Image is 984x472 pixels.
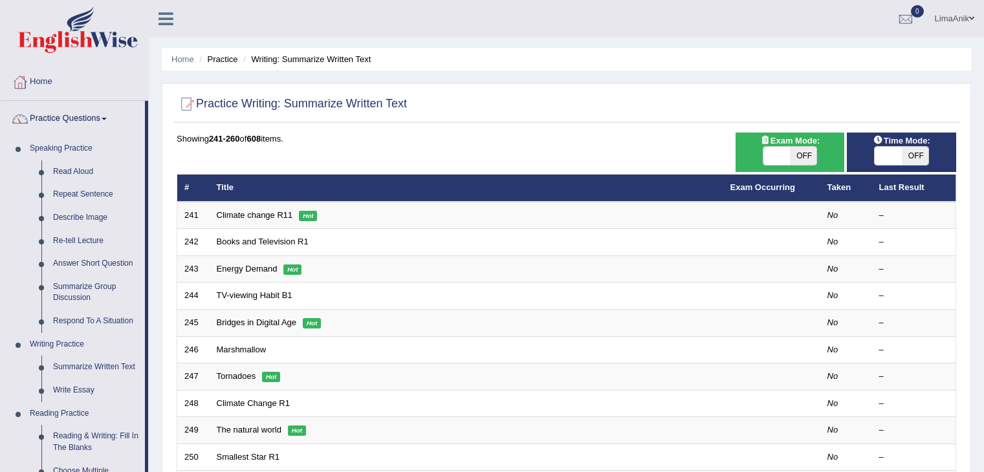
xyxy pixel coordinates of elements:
a: Summarize Written Text [47,356,145,379]
td: 244 [177,283,210,310]
td: 247 [177,363,210,391]
div: – [879,290,949,302]
a: The natural world [217,425,281,434]
th: Taken [820,175,872,202]
a: Speaking Practice [24,137,145,160]
th: Title [210,175,723,202]
span: Exam Mode: [755,134,825,147]
em: Hot [262,372,280,382]
a: Smallest Star R1 [217,452,280,462]
a: Repeat Sentence [47,183,145,206]
div: – [879,236,949,248]
a: Energy Demand [217,264,278,274]
em: No [827,264,838,274]
td: 242 [177,229,210,256]
a: Bridges in Digital Age [217,317,297,327]
div: – [879,398,949,410]
em: No [827,345,838,354]
a: Reading Practice [24,402,145,425]
em: No [827,452,838,462]
div: – [879,370,949,383]
a: Describe Image [47,206,145,230]
a: Home [171,54,194,64]
em: No [827,398,838,408]
em: Hot [303,318,321,328]
a: Write Essay [47,379,145,402]
td: 250 [177,444,210,471]
span: 0 [911,5,924,17]
em: No [827,371,838,381]
em: Hot [288,425,306,436]
span: Time Mode: [868,134,935,147]
td: 248 [177,390,210,417]
div: – [879,317,949,329]
div: – [879,424,949,436]
div: – [879,344,949,356]
span: OFF [902,147,929,165]
a: Answer Short Question [47,252,145,275]
a: Writing Practice [24,333,145,356]
a: Reading & Writing: Fill In The Blanks [47,425,145,459]
b: 608 [246,134,261,144]
div: – [879,263,949,275]
em: No [827,290,838,300]
em: No [827,317,838,327]
td: 245 [177,310,210,337]
a: Respond To A Situation [47,310,145,333]
div: Showing of items. [177,133,956,145]
td: 241 [177,202,210,229]
a: TV-viewing Habit B1 [217,290,292,300]
a: Home [1,64,148,96]
div: Show exams occurring in exams [736,133,845,172]
em: No [827,237,838,246]
em: No [827,425,838,434]
a: Climate Change R1 [217,398,290,408]
em: Hot [299,211,317,221]
td: 243 [177,255,210,283]
div: – [879,209,949,222]
a: Tornadoes [217,371,256,381]
a: Marshmallow [217,345,267,354]
td: 246 [177,336,210,363]
h2: Practice Writing: Summarize Written Text [177,94,407,114]
b: 241-260 [209,134,240,144]
a: Summarize Group Discussion [47,275,145,310]
a: Exam Occurring [730,182,795,192]
a: Practice Questions [1,101,145,133]
div: – [879,451,949,464]
a: Climate change R11 [217,210,293,220]
a: Re-tell Lecture [47,230,145,253]
a: Books and Television R1 [217,237,309,246]
td: 249 [177,417,210,444]
em: Hot [283,264,301,275]
th: # [177,175,210,202]
a: Read Aloud [47,160,145,184]
em: No [827,210,838,220]
th: Last Result [872,175,956,202]
li: Practice [196,53,237,65]
span: OFF [790,147,817,165]
li: Writing: Summarize Written Text [240,53,371,65]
